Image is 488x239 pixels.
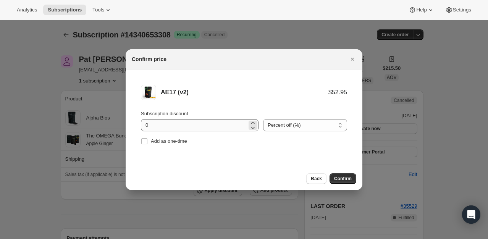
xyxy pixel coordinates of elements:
button: Tools [88,5,116,15]
div: AE17 (v2) [161,89,328,96]
button: Back [306,173,326,184]
button: Analytics [12,5,42,15]
span: Settings [453,7,471,13]
div: Open Intercom Messenger [462,205,480,224]
span: Analytics [17,7,37,13]
button: Help [404,5,439,15]
button: Confirm [330,173,356,184]
span: Help [416,7,427,13]
button: Close [347,54,358,65]
button: Settings [441,5,476,15]
span: Add as one-time [151,138,187,144]
button: Subscriptions [43,5,86,15]
h2: Confirm price [132,55,166,63]
span: Tools [92,7,104,13]
span: Subscriptions [48,7,82,13]
div: $52.95 [328,89,347,96]
span: Back [311,176,322,182]
img: AE17 (v2) [141,85,156,100]
span: Confirm [334,176,352,182]
span: Subscription discount [141,111,188,116]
